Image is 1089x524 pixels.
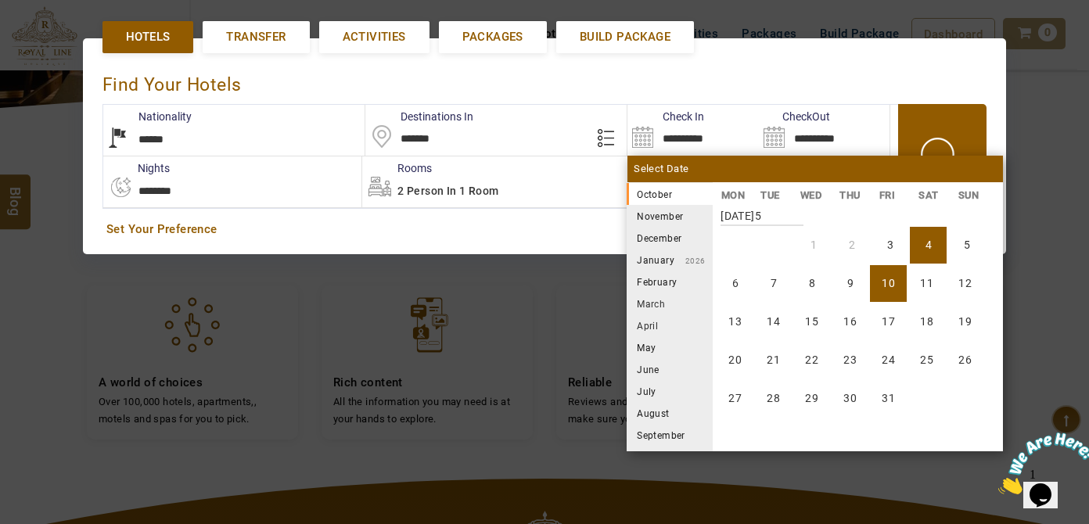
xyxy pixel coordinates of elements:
label: Nationality [103,109,192,124]
li: March [627,293,713,314]
li: Monday, 20 October 2025 [717,342,753,379]
li: April [627,314,713,336]
li: SUN [950,187,990,203]
li: Friday, 31 October 2025 [870,380,907,417]
small: 2026 [674,257,706,265]
label: CheckOut [759,109,830,124]
iframe: chat widget [992,426,1089,501]
li: Sunday, 5 October 2025 [948,227,985,264]
li: Sunday, 19 October 2025 [947,303,983,340]
input: Search [759,105,890,156]
a: Hotels [102,21,193,53]
li: MON [713,187,753,203]
li: January [627,249,713,271]
li: Saturday, 11 October 2025 [908,265,945,302]
input: Search [627,105,758,156]
span: Transfer [226,29,286,45]
span: Build Package [580,29,670,45]
span: Packages [462,29,523,45]
span: Hotels [126,29,170,45]
li: Saturday, 4 October 2025 [910,227,947,264]
a: Activities [319,21,429,53]
li: TUE [753,187,792,203]
li: Wednesday, 22 October 2025 [793,342,830,379]
li: Friday, 3 October 2025 [872,227,908,264]
a: Packages [439,21,547,53]
strong: [DATE]5 [721,198,803,226]
li: Sunday, 12 October 2025 [947,265,983,302]
div: Select Date [627,156,1003,182]
li: Friday, 24 October 2025 [870,342,907,379]
li: Thursday, 9 October 2025 [832,265,868,302]
li: Wednesday, 15 October 2025 [793,303,830,340]
li: Monday, 13 October 2025 [717,303,753,340]
li: Wednesday, 8 October 2025 [793,265,830,302]
li: Tuesday, 14 October 2025 [755,303,792,340]
li: Saturday, 25 October 2025 [908,342,945,379]
li: Wednesday, 29 October 2025 [793,380,830,417]
span: 1 [6,6,13,20]
li: Saturday, 18 October 2025 [908,303,945,340]
span: Activities [343,29,406,45]
label: Rooms [362,160,432,176]
li: Tuesday, 28 October 2025 [755,380,792,417]
li: FRI [871,187,911,203]
li: Thursday, 30 October 2025 [832,380,868,417]
li: Sunday, 26 October 2025 [947,342,983,379]
li: Friday, 10 October 2025 [870,265,907,302]
li: October [627,183,713,205]
li: Tuesday, 21 October 2025 [755,342,792,379]
small: 2025 [672,191,782,199]
li: February [627,271,713,293]
li: December [627,227,713,249]
li: May [627,336,713,358]
a: Set Your Preference [106,221,983,238]
li: September [627,424,713,446]
li: SAT [911,187,951,203]
li: WED [792,187,832,203]
img: Chat attention grabber [6,6,103,68]
li: Monday, 6 October 2025 [717,265,753,302]
li: Thursday, 23 October 2025 [832,342,868,379]
li: THU [832,187,872,203]
label: nights [102,160,170,176]
li: November [627,205,713,227]
a: Transfer [203,21,309,53]
label: Check In [627,109,704,124]
li: August [627,402,713,424]
label: Destinations In [365,109,473,124]
li: Tuesday, 7 October 2025 [755,265,792,302]
a: Build Package [556,21,694,53]
li: Friday, 17 October 2025 [870,303,907,340]
li: Thursday, 16 October 2025 [832,303,868,340]
li: July [627,380,713,402]
span: 2 Person in 1 Room [397,185,498,197]
li: June [627,358,713,380]
div: Find Your Hotels [102,58,987,104]
li: Monday, 27 October 2025 [717,380,753,417]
